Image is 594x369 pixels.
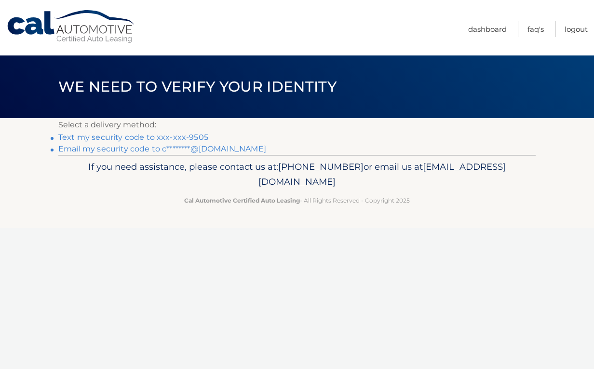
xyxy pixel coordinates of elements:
a: Cal Automotive [6,10,136,44]
span: We need to verify your identity [58,78,337,96]
a: Text my security code to xxx-xxx-9505 [58,133,208,142]
a: Logout [565,21,588,37]
a: Email my security code to c********@[DOMAIN_NAME] [58,144,266,153]
a: Dashboard [468,21,507,37]
strong: Cal Automotive Certified Auto Leasing [184,197,300,204]
p: If you need assistance, please contact us at: or email us at [65,159,529,190]
p: Select a delivery method: [58,118,536,132]
span: [PHONE_NUMBER] [278,161,364,172]
a: FAQ's [527,21,544,37]
p: - All Rights Reserved - Copyright 2025 [65,195,529,205]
